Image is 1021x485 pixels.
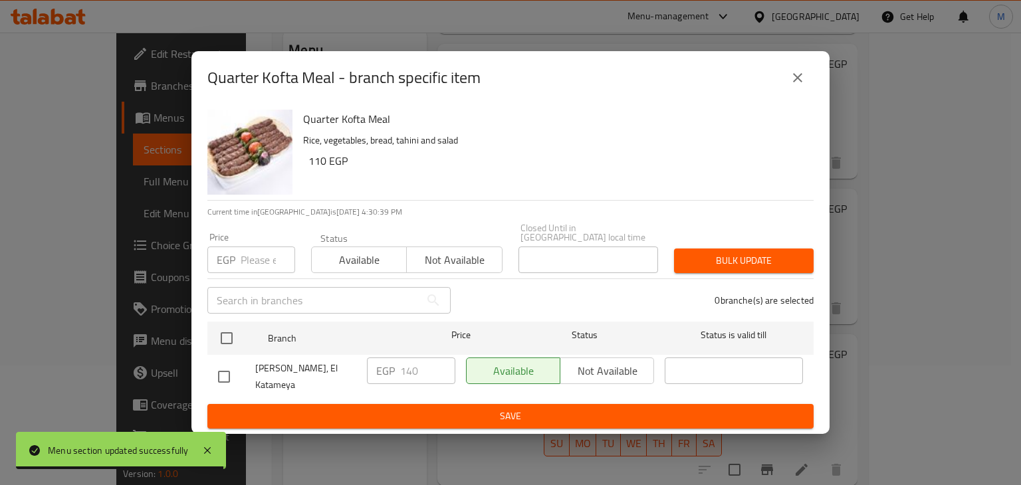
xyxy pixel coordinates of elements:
[308,151,803,170] h6: 110 EGP
[674,248,814,273] button: Bulk update
[218,408,803,425] span: Save
[207,287,420,314] input: Search in branches
[303,132,803,149] p: Rice, vegetables, bread, tahini and salad
[268,330,406,347] span: Branch
[376,363,395,379] p: EGP
[782,62,814,94] button: close
[207,110,292,195] img: Quarter Kofta Meal
[685,252,803,269] span: Bulk update
[400,357,455,384] input: Please enter price
[217,252,235,268] p: EGP
[311,246,407,273] button: Available
[207,404,814,429] button: Save
[412,250,497,270] span: Not available
[516,327,654,343] span: Status
[207,206,814,218] p: Current time in [GEOGRAPHIC_DATA] is [DATE] 4:30:39 PM
[207,67,481,88] h2: Quarter Kofta Meal - branch specific item
[665,327,803,343] span: Status is valid till
[317,250,401,270] span: Available
[406,246,502,273] button: Not available
[241,246,295,273] input: Please enter price
[303,110,803,128] h6: Quarter Kofta Meal
[715,294,814,307] p: 0 branche(s) are selected
[255,360,356,393] span: [PERSON_NAME], El Katameya
[48,443,189,458] div: Menu section updated successfully
[417,327,505,343] span: Price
